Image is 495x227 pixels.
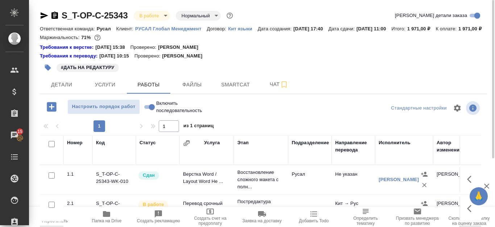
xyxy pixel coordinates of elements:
p: Русал [97,26,116,31]
td: S_T-OP-C-25343-WK-010 [92,167,136,192]
span: Работы [131,80,166,89]
div: В работе [134,11,170,21]
td: [PERSON_NAME] [433,196,477,222]
span: Smartcat [218,80,253,89]
td: S_T-OP-C-25343-WK-005 [92,196,136,222]
button: Скопировать ссылку для ЯМессенджера [40,11,49,20]
p: #ДАТЬ НА РЕДАКТУРУ [61,64,115,71]
button: Создать рекламацию [133,207,184,227]
span: Заявка на доставку [242,218,282,223]
span: Определить тематику [344,216,387,226]
a: [PERSON_NAME] [379,177,419,182]
a: Требования к переводу: [40,52,99,60]
span: Чат [262,80,296,89]
button: 469.00 RUB; [93,33,102,42]
div: 1.1 [67,171,89,178]
div: Номер [67,139,83,146]
p: Договор: [207,26,228,31]
a: [PERSON_NAME] [379,206,419,211]
div: Статус [140,139,156,146]
span: 15 [13,128,27,135]
button: Здесь прячутся важные кнопки [463,171,480,188]
p: В работе [143,201,164,208]
button: Добавить Todo [288,207,340,227]
span: Посмотреть информацию [466,101,481,115]
span: Услуги [88,80,122,89]
p: Дата создания: [258,26,293,31]
button: Удалить [419,180,430,190]
button: Здесь прячутся важные кнопки [463,200,480,217]
button: Заявка на доставку [236,207,288,227]
div: Исполнитель выполняет работу [138,200,176,210]
a: Кит языки [228,25,258,31]
button: Скопировать ссылку [50,11,59,20]
p: Кит языки [228,26,258,31]
td: Не указан [332,167,375,192]
a: 15 [2,126,27,144]
td: [PERSON_NAME] [433,167,477,192]
div: 2.1 [67,200,89,207]
span: Создать счет на предоплату [189,216,232,226]
p: Дата сдачи: [328,26,356,31]
a: S_T-OP-C-25343 [62,10,128,20]
p: [DATE] 15:38 [95,44,130,51]
p: 71% [81,35,92,40]
button: Сгруппировать [183,140,190,147]
button: Определить тематику [340,207,391,227]
p: Восстановление сложного макета с полн... [237,169,284,190]
div: Этап [237,139,249,146]
span: Призвать менеджера по развитию [396,216,439,226]
p: 1 971,00 ₽ [407,26,436,31]
span: Добавить Todo [299,218,329,223]
div: Нажми, чтобы открыть папку с инструкцией [40,52,99,60]
p: РУСАЛ Глобал Менеджмент [135,26,207,31]
div: Подразделение [292,139,329,146]
p: Проверено: [130,44,158,51]
div: Направление перевода [335,139,371,154]
span: Файлы [175,80,209,89]
div: В работе [176,11,221,21]
p: [DATE] 11:00 [357,26,392,31]
button: Добавить работу [42,99,62,114]
button: Папка на Drive [81,207,133,227]
span: Настроить порядок работ [71,103,136,111]
button: Настроить порядок работ [67,99,140,114]
span: [PERSON_NAME] детали заказа [395,12,467,19]
span: Папка на Drive [92,218,121,223]
button: 🙏 [470,187,488,205]
button: Доп статусы указывают на важность/срочность заказа [225,11,234,20]
button: Назначить [419,198,430,209]
p: Сдан [143,172,155,179]
button: В работе [137,13,161,19]
span: ДАТЬ НА РЕДАКТУРУ [56,64,120,70]
div: Автор изменения [437,139,473,154]
p: [DATE] 17:40 [294,26,329,31]
span: Создать рекламацию [137,218,180,223]
p: Клиент: [116,26,135,31]
p: [PERSON_NAME] [162,52,208,60]
button: Добавить тэг [40,60,56,76]
p: [PERSON_NAME] [158,44,204,51]
button: Создать счет на предоплату [184,207,236,227]
p: Постредактура машинного перевода [237,198,284,220]
div: split button [389,103,449,114]
div: Исполнитель [379,139,411,146]
span: 🙏 [473,189,485,204]
p: Маржинальность: [40,35,81,40]
div: Менеджер проверил работу исполнителя, передает ее на следующий этап [138,171,176,180]
span: Настроить таблицу [449,99,466,117]
span: из 1 страниц [183,121,214,132]
td: Русал [288,167,332,192]
svg: Подписаться [280,80,288,89]
p: Итого: [391,26,407,31]
span: Скопировать ссылку на оценку заказа [448,216,491,226]
button: Назначить [419,169,430,180]
div: Код [96,139,105,146]
div: Нажми, чтобы открыть папку с инструкцией [40,44,95,51]
p: К оплате: [436,26,458,31]
a: РУСАЛ Глобал Менеджмент [135,25,207,31]
td: Перевод срочный Кит → Рус [179,196,234,222]
button: Призвать менеджера по развитию [391,207,443,227]
td: Кит → Рус [332,196,375,222]
span: Включить последовательность [156,100,202,114]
